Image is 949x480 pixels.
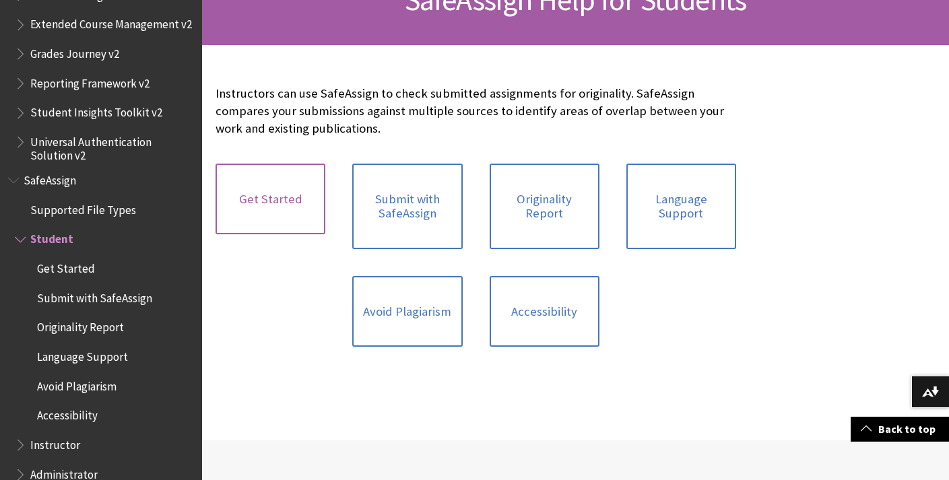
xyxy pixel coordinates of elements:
[851,417,949,442] a: Back to top
[626,164,736,249] a: Language Support
[30,228,73,246] span: Student
[30,434,80,452] span: Instructor
[30,102,162,120] span: Student Insights Toolkit v2
[216,85,736,138] p: Instructors can use SafeAssign to check submitted assignments for originality. SafeAssign compare...
[216,164,325,235] a: Get Started
[37,287,152,305] span: Submit with SafeAssign
[37,345,128,364] span: Language Support
[37,257,95,275] span: Get Started
[352,164,462,249] a: Submit with SafeAssign
[490,164,599,249] a: Originality Report
[490,276,599,347] a: Accessibility
[30,199,136,217] span: Supported File Types
[30,42,119,61] span: Grades Journey v2
[30,131,193,162] span: Universal Authentication Solution v2
[30,13,192,32] span: Extended Course Management v2
[352,276,462,347] a: Avoid Plagiarism
[37,405,98,423] span: Accessibility
[24,169,76,187] span: SafeAssign
[37,375,117,393] span: Avoid Plagiarism
[30,72,150,90] span: Reporting Framework v2
[37,316,124,335] span: Originality Report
